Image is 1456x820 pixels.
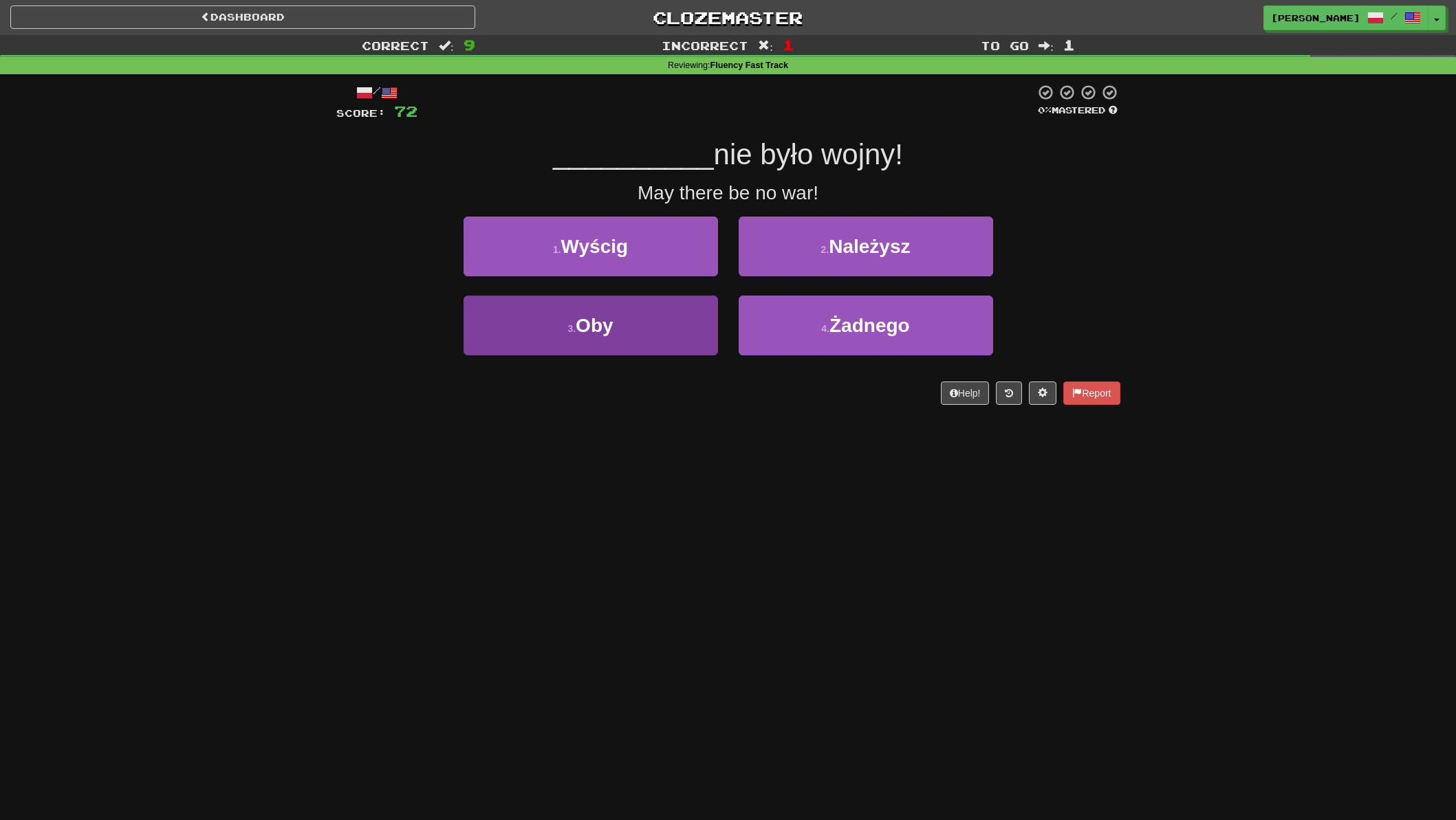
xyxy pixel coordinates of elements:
[464,36,475,53] span: 9
[996,381,1022,405] button: Round history (alt+y)
[553,244,561,255] small: 1 .
[496,5,961,30] a: Clozemaster
[439,40,454,52] span: :
[1063,381,1120,405] button: Report
[336,107,386,119] span: Score:
[941,381,990,405] button: Help!
[394,102,417,120] span: 72
[1038,104,1052,115] span: 0 %
[829,236,910,257] span: Należysz
[1391,11,1398,21] span: /
[783,36,794,53] span: 1
[464,296,718,355] button: 3.Oby
[464,217,718,276] button: 1.Wyścig
[336,179,1120,207] div: May there be no war!
[1035,104,1120,117] div: Mastered
[1063,36,1075,53] span: 1
[10,5,475,29] a: Dashboard
[336,84,417,101] div: /
[561,236,629,257] span: Wyścig
[714,138,903,170] span: nie było wojny!
[1271,12,1360,24] span: [PERSON_NAME]
[758,40,773,52] span: :
[553,138,714,170] span: __________
[739,217,993,276] button: 2.Należysz
[739,296,993,355] button: 4.Żadnego
[362,38,429,52] span: Correct
[821,244,829,255] small: 2 .
[576,315,613,336] span: Oby
[981,38,1029,52] span: To go
[710,60,788,70] strong: Fluency Fast Track
[821,323,829,334] small: 4 .
[567,323,576,334] small: 3 .
[829,315,910,336] span: Żadnego
[1263,5,1428,30] a: [PERSON_NAME] /
[1039,40,1054,52] span: :
[662,38,748,52] span: Incorrect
